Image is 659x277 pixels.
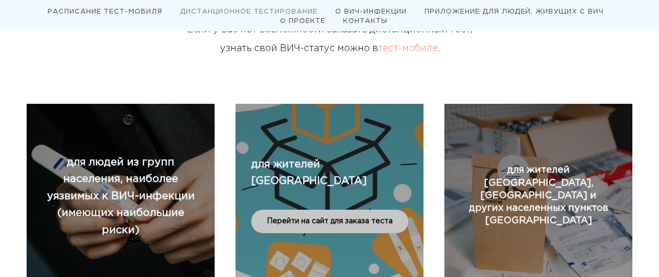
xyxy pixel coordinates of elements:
span: . [438,44,440,53]
span: Если у вас нет возможности заказать дистанционный тест, узнать свой ВИЧ-статус можно в [187,26,472,53]
a: тест-мобиле [378,44,438,53]
a: ПРИЛОЖЕНИЕ ДЛЯ ЛЮДЕЙ, ЖИВУЩИХ С ВИЧ [425,9,604,15]
span: Перейти на сайт для заказа теста [267,216,393,227]
a: О ВИЧ-ИНФЕКЦИИ [335,9,407,15]
a: для людей из групп населения, наиболее уязвимых к ВИЧ-инфекции (имеющих наибольшие риски) [42,153,199,238]
span: для жителей [GEOGRAPHIC_DATA], [GEOGRAPHIC_DATA] и других населенных пунктов [GEOGRAPHIC_DATA] [469,166,608,225]
a: РАСПИСАНИЕ ТЕСТ-МОБИЛЯ [48,9,162,15]
a: ДИСТАНЦИОННОЕ ТЕСТИРОВАНИЕ [180,9,317,15]
a: для жителей [GEOGRAPHIC_DATA], [GEOGRAPHIC_DATA] и других населенных пунктов [GEOGRAPHIC_DATA] [465,164,611,227]
a: КОНТАКТЫ [343,18,387,24]
span: для жителей [GEOGRAPHIC_DATA] [251,160,367,186]
a: О ПРОЕКТЕ [280,18,325,24]
span: для людей из групп населения, наиболее уязвимых к ВИЧ-инфекции (имеющих наибольшие риски) [47,158,195,235]
a: для жителей [GEOGRAPHIC_DATA] [251,155,408,189]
